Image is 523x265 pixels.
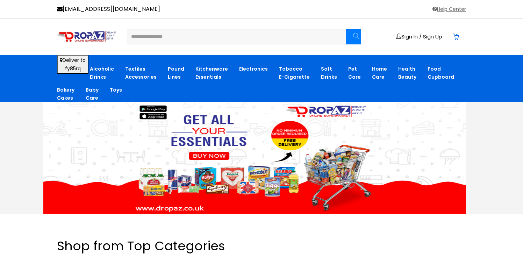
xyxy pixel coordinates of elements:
a: Help Center [431,5,466,13]
img: 20240509202956939.jpeg [43,102,466,214]
a: TobaccoE-Cigarette [279,65,310,81]
h1: Shop from Top Categories [57,238,225,253]
img: logo [57,31,116,43]
a: AlcoholicDrinks [90,65,114,81]
a: FoodCupboard [428,65,454,81]
a: [EMAIL_ADDRESS][DOMAIN_NAME] [57,5,160,13]
button: Deliver tofy85rq [57,55,88,74]
a: Sign In / Sign Up [396,34,442,39]
a: Toys [110,86,122,94]
a: BakeryCakes [57,86,74,102]
a: HomeCare [372,65,387,81]
a: TextilesAccessories [125,65,157,81]
a: BabyCare [86,86,99,102]
a: HealthBeauty [398,65,416,81]
a: PoundLines [168,65,184,81]
a: KitchenwareEssentials [195,65,228,81]
a: Electronics [239,65,268,73]
a: SoftDrinks [321,65,337,81]
a: PetCare [348,65,361,81]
